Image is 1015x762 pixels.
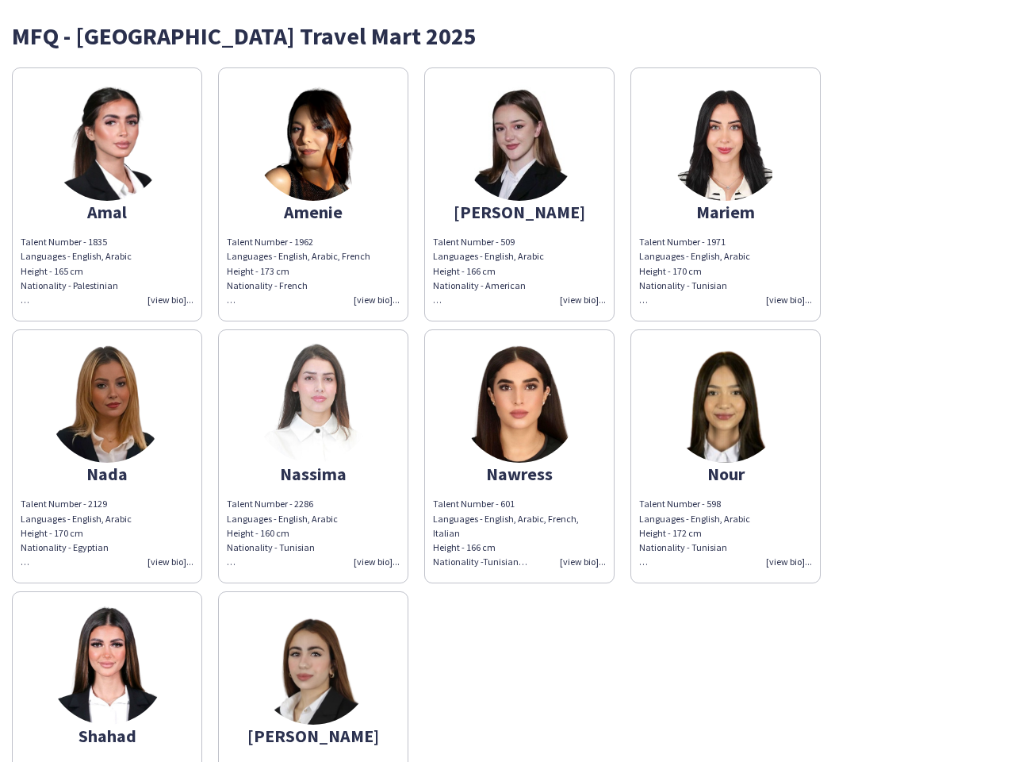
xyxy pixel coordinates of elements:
div: [PERSON_NAME] [227,729,400,743]
span: Talent Number - 1962 [227,236,313,248]
div: [PERSON_NAME] [433,205,606,219]
span: Languages - English, Arabic, French [227,250,370,262]
img: thumb-33402f92-3f0a-48ee-9b6d-2e0525ee7c28.png [666,344,785,463]
div: Nassima [227,467,400,481]
div: Nawress [433,467,606,481]
span: Talent Number - 509 Languages - English, Arabic Height - 166 cm Nationality - American [433,236,544,306]
img: thumb-4c95e7ae-0fdf-44ac-8d60-b62309d66edf.png [666,82,785,201]
img: thumb-4ca95fa5-4d3e-4c2c-b4ce-8e0bcb13b1c7.png [254,82,373,201]
img: thumb-7d03bddd-c3aa-4bde-8cdb-39b64b840995.png [254,344,373,463]
span: Nationality - French [227,279,308,291]
div: Height - 172 cm Nationality - Tunisian [639,526,812,570]
img: thumb-81ff8e59-e6e2-4059-b349-0c4ea833cf59.png [48,82,167,201]
div: Nour [639,467,812,481]
span: Languages - English, Arabic Height - 165 cm Nationality - Palestinian [21,250,132,306]
img: thumb-127a73c4-72f8-4817-ad31-6bea1b145d02.png [48,344,167,463]
span: Talent Number - 2129 Languages - English, Arabic Height - 170 cm Nationality - Egyptian [21,498,132,568]
div: Amenie [227,205,400,219]
span: Talent Number - 601 Languages - English, Arabic, French, Italian Height - 166 cm Nationality - [433,498,579,568]
img: thumb-22a80c24-cb5f-4040-b33a-0770626b616f.png [48,606,167,725]
div: Languages - English, Arabic [639,512,812,570]
img: thumb-0b0a4517-2be3-415a-a8cd-aac60e329b3a.png [460,344,579,463]
span: Talent Number - 1835 [21,236,107,248]
div: Shahad [21,729,193,743]
span: Talent Number - 598 [639,498,721,510]
div: Mariem [639,205,812,219]
span: Tunisian [483,556,527,568]
span: Talent Number - 1971 Languages - English, Arabic Height - 170 cm Nationality - Tunisian [639,236,750,306]
span: Height - 173 cm [227,265,289,277]
div: MFQ - [GEOGRAPHIC_DATA] Travel Mart 2025 [12,24,1003,48]
img: thumb-2e0034d6-7930-4ae6-860d-e19d2d874555.png [254,606,373,725]
div: Nada [21,467,193,481]
span: Talent Number - 2286 Languages - English, Arabic Height - 160 cm Nationality - Tunisian [227,498,338,568]
div: Amal [21,205,193,219]
img: thumb-6635f156c0799.jpeg [460,82,579,201]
